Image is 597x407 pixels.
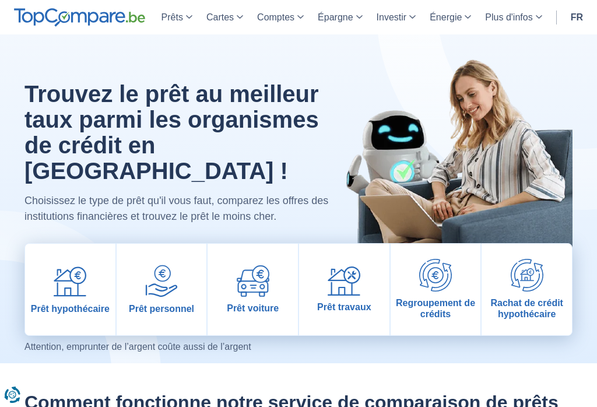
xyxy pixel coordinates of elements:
a: Prêt travaux [299,244,389,335]
a: Prêt hypothécaire [25,244,115,335]
img: Regroupement de crédits [419,259,452,292]
img: TopCompare [14,8,145,27]
span: Rachat de crédit hypothécaire [486,297,567,320]
h1: Trouvez le prêt au meilleur taux parmi les organismes de crédit en [GEOGRAPHIC_DATA] ! [24,81,337,184]
a: Prêt personnel [117,244,207,335]
span: Prêt hypothécaire [31,303,110,314]
img: image-hero [322,34,573,254]
a: Regroupement de crédits [391,244,481,335]
span: Prêt voiture [227,303,279,314]
a: Prêt voiture [208,244,298,335]
img: Prêt voiture [237,265,269,297]
img: Prêt personnel [145,265,178,297]
span: Regroupement de crédits [395,297,476,320]
img: Prêt hypothécaire [54,265,86,297]
p: Choisissez le type de prêt qu'il vous faut, comparez les offres des institutions financières et t... [24,193,337,224]
img: Rachat de crédit hypothécaire [511,259,543,292]
span: Prêt personnel [129,303,194,314]
img: Prêt travaux [328,266,360,296]
span: Prêt travaux [317,301,371,313]
a: Rachat de crédit hypothécaire [482,244,572,335]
